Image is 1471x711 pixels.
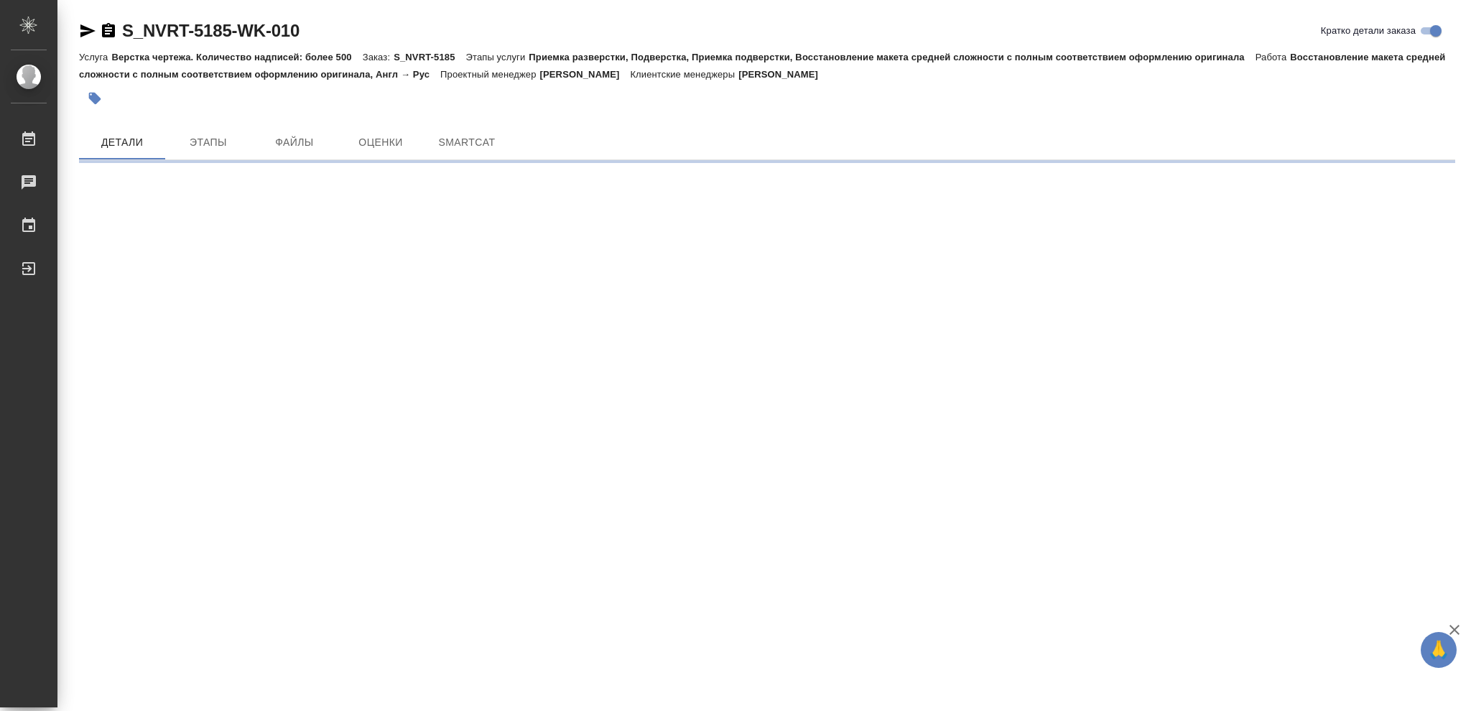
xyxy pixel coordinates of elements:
button: Добавить тэг [79,83,111,114]
p: Работа [1256,52,1291,62]
span: Этапы [174,134,243,152]
p: Клиентские менеджеры [630,69,738,80]
p: Этапы услуги [466,52,529,62]
button: Скопировать ссылку для ЯМессенджера [79,22,96,39]
span: Детали [88,134,157,152]
span: Кратко детали заказа [1321,24,1416,38]
p: S_NVRT-5185 [394,52,465,62]
a: S_NVRT-5185-WK-010 [122,21,300,40]
p: Заказ: [363,52,394,62]
p: Приемка разверстки, Подверстка, Приемка подверстки, Восстановление макета средней сложности с пол... [529,52,1255,62]
span: 🙏 [1426,635,1451,665]
p: [PERSON_NAME] [540,69,631,80]
button: 🙏 [1421,632,1457,668]
span: Оценки [346,134,415,152]
span: Файлы [260,134,329,152]
p: Услуга [79,52,111,62]
p: Проектный менеджер [440,69,539,80]
button: Скопировать ссылку [100,22,117,39]
p: Верстка чертежа. Количество надписей: более 500 [111,52,362,62]
p: [PERSON_NAME] [738,69,829,80]
span: SmartCat [432,134,501,152]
